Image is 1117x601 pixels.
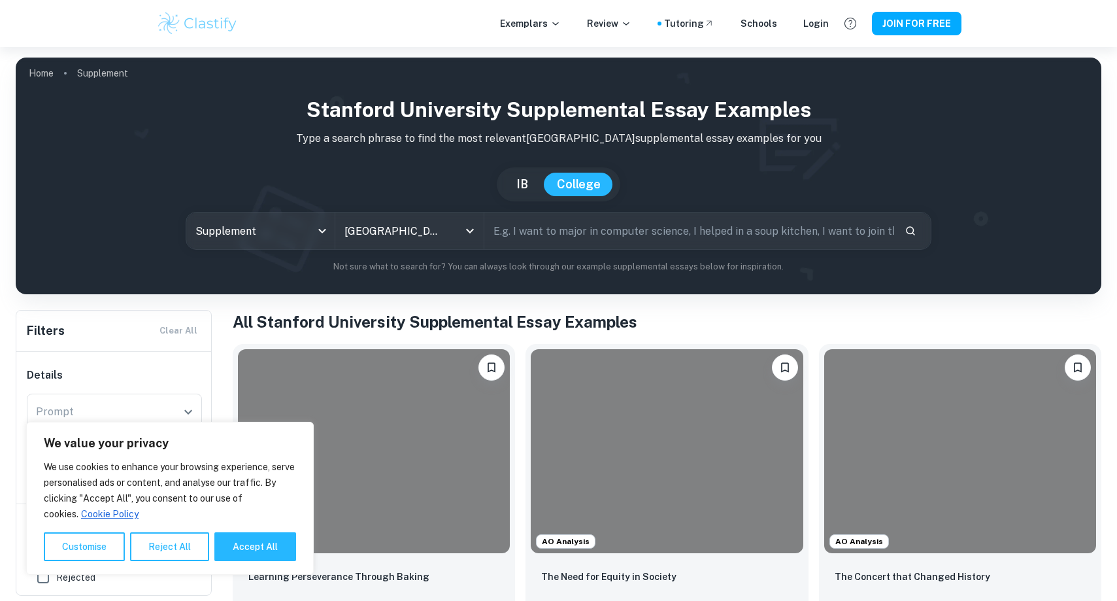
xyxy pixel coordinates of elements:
[500,16,561,31] p: Exemplars
[541,570,676,584] p: The Need for Equity in Society
[1065,354,1091,381] button: Please log in to bookmark exemplars
[27,368,202,383] h6: Details
[772,354,798,381] button: Please log in to bookmark exemplars
[830,536,888,547] span: AO Analysis
[839,12,861,35] button: Help and Feedback
[80,508,139,520] a: Cookie Policy
[16,58,1101,294] img: profile cover
[186,213,335,249] div: Supplement
[544,173,614,196] button: College
[741,16,777,31] a: Schools
[56,570,95,585] span: Rejected
[26,131,1091,146] p: Type a search phrase to find the most relevant [GEOGRAPHIC_DATA] supplemental essay examples for you
[478,354,505,381] button: Please log in to bookmark exemplars
[179,403,197,421] button: Open
[77,66,128,80] p: Supplement
[461,222,479,240] button: Open
[803,16,829,31] a: Login
[537,536,595,547] span: AO Analysis
[835,570,990,584] p: The Concert that Changed History
[248,570,429,584] p: Learning Perseverance Through Baking
[26,422,314,575] div: We value your privacy
[872,12,961,35] button: JOIN FOR FREE
[587,16,631,31] p: Review
[44,532,125,561] button: Customise
[214,532,296,561] button: Accept All
[29,64,54,82] a: Home
[26,260,1091,273] p: Not sure what to search for? You can always look through our example supplemental essays below fo...
[26,94,1091,126] h1: Stanford University Supplemental Essay Examples
[503,173,541,196] button: IB
[27,322,65,340] h6: Filters
[44,459,296,522] p: We use cookies to enhance your browsing experience, serve personalised ads or content, and analys...
[664,16,714,31] a: Tutoring
[484,213,894,249] input: E.g. I want to major in computer science, I helped in a soup kitchen, I want to join the debate t...
[899,220,922,242] button: Search
[130,532,209,561] button: Reject All
[233,310,1101,334] h1: All Stanford University Supplemental Essay Examples
[44,436,296,451] p: We value your privacy
[156,10,239,37] img: Clastify logo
